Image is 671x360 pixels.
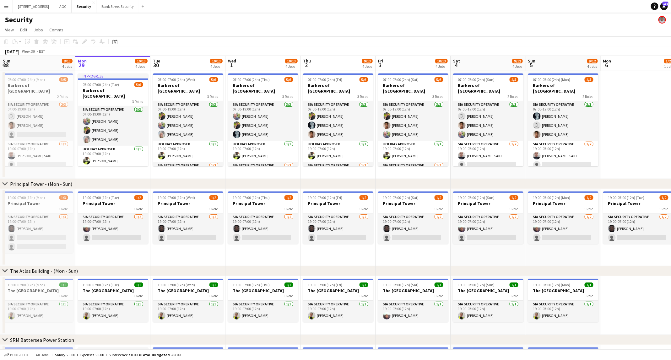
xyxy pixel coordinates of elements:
[359,207,368,211] span: 1 Role
[458,77,495,82] span: 07:00-07:00 (24h) (Sun)
[153,162,223,192] app-card-role: SIA Security Operative1/2
[433,94,443,99] span: 3 Roles
[20,27,27,33] span: Edit
[378,279,448,322] app-job-card: 19:00-07:00 (12h) (Sat)1/1The [GEOGRAPHIC_DATA]1 RoleSIA Security Operative1/119:00-07:00 (12h)[P...
[528,279,598,322] div: 19:00-07:00 (12h) (Mon)1/1The [GEOGRAPHIC_DATA]1 RoleSIA Security Operative1/119:00-07:00 (12h)[P...
[3,352,29,358] button: Budgeted
[10,337,74,343] div: SRM Battersea Power Station
[512,59,523,63] span: 9/12
[78,201,148,206] h3: Principal Tower
[527,62,536,69] span: 5
[303,162,373,192] app-card-role: SIA Security Operative1/2
[453,73,523,166] app-job-card: 07:00-07:00 (24h) (Sun)4/5Barkers of [GEOGRAPHIC_DATA]2 RolesSIA Security Operative3/307:00-19:00...
[453,101,523,141] app-card-role: SIA Security Operative3/307:00-19:00 (12h) [PERSON_NAME][PERSON_NAME][PERSON_NAME]
[285,59,298,63] span: 10/13
[3,141,73,171] app-card-role: SIA Security Operative1/219:00-07:00 (12h)[PERSON_NAME] SAID
[59,207,68,211] span: 1 Role
[3,279,73,322] app-job-card: 19:00-07:00 (12h) (Mon)1/1The [GEOGRAPHIC_DATA]1 RoleSIA Security Operative1/119:00-07:00 (12h)[P...
[435,282,443,287] span: 1/1
[378,213,448,244] app-card-role: SIA Security Operative1/219:00-07:00 (12h)[PERSON_NAME]
[587,59,598,63] span: 9/12
[77,62,87,69] span: 29
[436,64,447,69] div: 4 Jobs
[585,77,593,82] span: 4/5
[453,279,523,322] div: 19:00-07:00 (12h) (Sun)1/1The [GEOGRAPHIC_DATA]1 RoleSIA Security Operative1/119:00-07:00 (12h)[P...
[227,62,236,69] span: 1
[533,77,571,82] span: 07:00-07:00 (24h) (Mon)
[453,141,523,171] app-card-role: SIA Security Operative1/219:00-07:00 (12h)[PERSON_NAME] SAID
[359,293,368,298] span: 1 Role
[141,352,180,357] span: Total Budgeted £0.00
[18,26,30,34] a: Edit
[528,201,598,206] h3: Principal Tower
[3,201,73,206] h3: Principal Tower
[209,195,218,200] span: 1/2
[228,213,298,244] app-card-role: SIA Security Operative1/219:00-07:00 (12h)[PERSON_NAME]
[78,106,148,146] app-card-role: SIA Security Operative3/307:00-19:00 (12h)[PERSON_NAME][PERSON_NAME][PERSON_NAME]
[3,288,73,293] h3: The [GEOGRAPHIC_DATA]
[153,141,223,162] app-card-role: Holiday Approved1/119:00-07:00 (12h)[PERSON_NAME]
[59,293,68,298] span: 1 Role
[458,282,495,287] span: 19:00-07:00 (12h) (Sun)
[303,101,373,141] app-card-role: SIA Security Operative3/307:00-19:00 (12h)[PERSON_NAME][PERSON_NAME][PERSON_NAME]
[153,101,223,141] app-card-role: SIA Security Operative3/307:00-19:00 (12h)[PERSON_NAME][PERSON_NAME][PERSON_NAME]
[285,64,297,69] div: 4 Jobs
[78,191,148,244] app-job-card: 19:00-07:00 (12h) (Tue)1/2Principal Tower1 RoleSIA Security Operative1/219:00-07:00 (12h)[PERSON_...
[284,195,293,200] span: 1/2
[8,195,45,200] span: 19:00-07:00 (12h) (Mon)
[153,288,223,293] h3: The [GEOGRAPHIC_DATA]
[528,73,598,166] div: 07:00-07:00 (24h) (Mon)4/5Barkers of [GEOGRAPHIC_DATA]2 RolesSIA Security Operative3/307:00-19:00...
[435,195,443,200] span: 1/2
[453,58,460,64] span: Sat
[660,195,668,200] span: 1/2
[659,207,668,211] span: 1 Role
[512,64,522,69] div: 4 Jobs
[152,62,160,69] span: 30
[303,201,373,206] h3: Principal Tower
[284,293,293,298] span: 1 Role
[134,195,143,200] span: 1/2
[453,201,523,206] h3: Principal Tower
[585,282,593,287] span: 1/1
[209,77,218,82] span: 5/6
[13,0,54,13] button: [STREET_ADDRESS]
[228,279,298,322] app-job-card: 19:00-07:00 (12h) (Thu)1/1The [GEOGRAPHIC_DATA]1 RoleSIA Security Operative1/119:00-07:00 (12h)[P...
[3,213,73,253] app-card-role: SIA Security Operative1/319:00-07:00 (12h)[PERSON_NAME]
[378,58,383,64] span: Fri
[78,213,148,244] app-card-role: SIA Security Operative1/219:00-07:00 (12h)[PERSON_NAME]
[303,279,373,322] div: 19:00-07:00 (12h) (Fri)1/1The [GEOGRAPHIC_DATA]1 RoleSIA Security Operative1/119:00-07:00 (12h)[P...
[383,195,419,200] span: 19:00-07:00 (12h) (Sat)
[47,26,66,34] a: Comms
[233,282,270,287] span: 19:00-07:00 (12h) (Thu)
[59,77,68,82] span: 3/5
[228,73,298,166] app-job-card: 07:00-07:00 (24h) (Thu)5/6Barkers of [GEOGRAPHIC_DATA]3 RolesSIA Security Operative3/307:00-19:00...
[378,191,448,244] div: 19:00-07:00 (12h) (Sat)1/2Principal Tower1 RoleSIA Security Operative1/219:00-07:00 (12h)[PERSON_...
[153,301,223,322] app-card-role: SIA Security Operative1/119:00-07:00 (12h)[PERSON_NAME]
[209,207,218,211] span: 1 Role
[362,64,372,69] div: 4 Jobs
[228,191,298,244] app-job-card: 19:00-07:00 (12h) (Thu)1/2Principal Tower1 RoleSIA Security Operative1/219:00-07:00 (12h)[PERSON_...
[434,207,443,211] span: 1 Role
[10,181,72,187] div: Principal Tower - (Mon - Sun)
[153,73,223,166] app-job-card: 07:00-07:00 (24h) (Wed)5/6Barkers of [GEOGRAPHIC_DATA]3 RolesSIA Security Operative3/307:00-19:00...
[303,141,373,162] app-card-role: Holiday Approved1/119:00-07:00 (12h)[PERSON_NAME]
[3,83,73,94] h3: Barkers of [GEOGRAPHIC_DATA]
[358,94,368,99] span: 3 Roles
[453,191,523,244] app-job-card: 19:00-07:00 (12h) (Sun)1/2Principal Tower1 RoleSIA Security Operative1/219:00-07:00 (12h)[PERSON_...
[228,201,298,206] h3: Principal Tower
[54,0,72,13] button: AGC
[528,58,536,64] span: Sun
[134,282,143,287] span: 1/1
[233,77,270,82] span: 07:00-07:00 (24h) (Thu)
[3,191,73,253] app-job-card: 19:00-07:00 (12h) (Mon)1/3Principal Tower1 RoleSIA Security Operative1/319:00-07:00 (12h)[PERSON_...
[228,58,236,64] span: Wed
[153,191,223,244] app-job-card: 19:00-07:00 (12h) (Wed)1/2Principal Tower1 RoleSIA Security Operative1/219:00-07:00 (12h)[PERSON_...
[78,279,148,322] app-job-card: 19:00-07:00 (12h) (Tue)1/1The [GEOGRAPHIC_DATA]1 RoleSIA Security Operative1/119:00-07:00 (12h)[P...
